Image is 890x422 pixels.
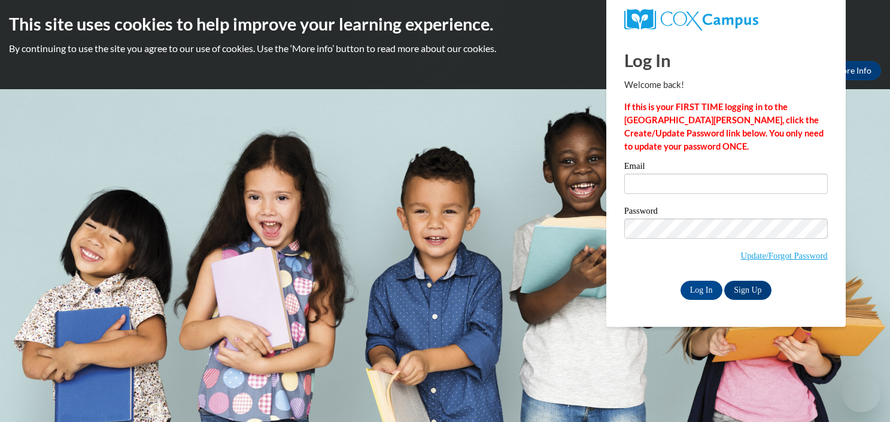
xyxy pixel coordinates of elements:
[624,48,828,72] h1: Log In
[825,61,881,80] a: More Info
[624,162,828,174] label: Email
[624,9,828,31] a: COX Campus
[624,9,758,31] img: COX Campus
[681,281,722,300] input: Log In
[9,12,881,36] h2: This site uses cookies to help improve your learning experience.
[724,281,771,300] a: Sign Up
[9,42,881,55] p: By continuing to use the site you agree to our use of cookies. Use the ‘More info’ button to read...
[842,374,880,412] iframe: Button to launch messaging window
[624,102,824,151] strong: If this is your FIRST TIME logging in to the [GEOGRAPHIC_DATA][PERSON_NAME], click the Create/Upd...
[624,207,828,218] label: Password
[624,78,828,92] p: Welcome back!
[741,251,828,260] a: Update/Forgot Password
